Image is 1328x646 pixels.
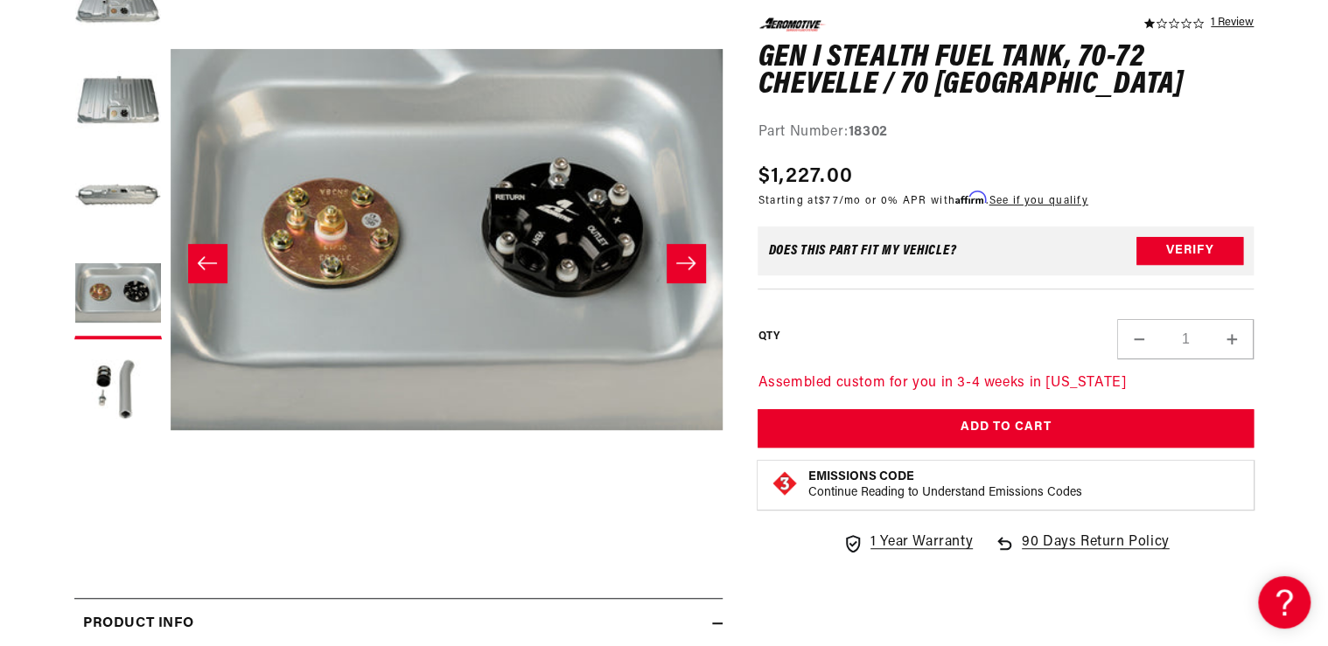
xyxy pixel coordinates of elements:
[758,329,779,344] label: QTY
[758,44,1254,99] h1: Gen I Stealth Fuel Tank, 70-72 Chevelle / 70 [GEOGRAPHIC_DATA]
[188,244,227,282] button: Slide left
[74,252,162,339] button: Load image 4 in gallery view
[758,121,1254,143] div: Part Number:
[807,469,1081,501] button: Emissions CodeContinue Reading to Understand Emissions Codes
[994,531,1170,572] a: 90 Days Return Policy
[758,161,853,192] span: $1,227.00
[667,244,705,282] button: Slide right
[74,156,162,243] button: Load image 3 in gallery view
[758,372,1254,395] p: Assembled custom for you in 3-4 weeks in [US_STATE]
[870,531,973,554] span: 1 Year Warranty
[819,196,839,206] span: $77
[807,485,1081,501] p: Continue Reading to Understand Emissions Codes
[1136,237,1243,265] button: Verify
[807,470,913,483] strong: Emissions Code
[768,244,956,258] div: Does This part fit My vehicle?
[758,408,1254,448] button: Add to Cart
[989,196,1087,206] a: See if you qualify - Learn more about Affirm Financing (opens in modal)
[74,59,162,147] button: Load image 2 in gallery view
[1211,17,1254,30] a: 1 reviews
[842,531,973,554] a: 1 Year Warranty
[83,613,193,636] h2: Product Info
[955,191,986,205] span: Affirm
[849,124,888,138] strong: 18302
[1022,531,1170,572] span: 90 Days Return Policy
[758,192,1087,209] p: Starting at /mo or 0% APR with .
[771,469,799,497] img: Emissions code
[74,348,162,435] button: Load image 5 in gallery view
